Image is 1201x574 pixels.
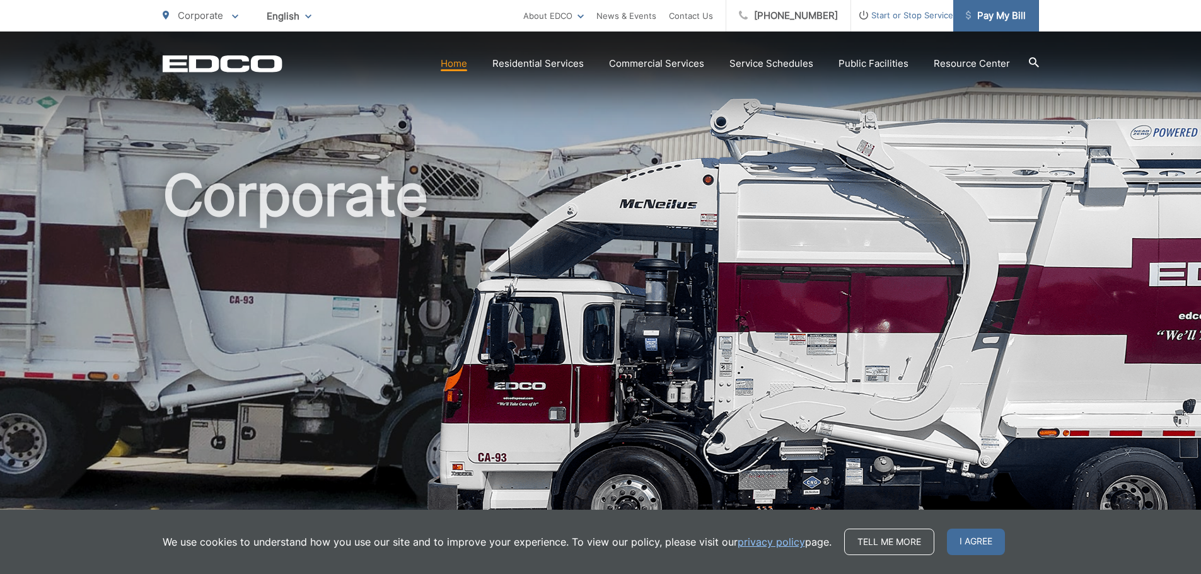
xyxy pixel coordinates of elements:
a: Home [441,56,467,71]
a: Contact Us [669,8,713,23]
a: privacy policy [738,534,805,549]
h1: Corporate [163,164,1039,563]
a: Tell me more [844,529,934,555]
a: Public Facilities [838,56,908,71]
a: Resource Center [934,56,1010,71]
a: EDCD logo. Return to the homepage. [163,55,282,72]
a: Commercial Services [609,56,704,71]
a: About EDCO [523,8,584,23]
a: Residential Services [492,56,584,71]
a: Service Schedules [729,56,813,71]
span: English [257,5,321,27]
span: Pay My Bill [966,8,1026,23]
span: I agree [947,529,1005,555]
p: We use cookies to understand how you use our site and to improve your experience. To view our pol... [163,534,832,549]
span: Corporate [178,9,223,21]
a: News & Events [596,8,656,23]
